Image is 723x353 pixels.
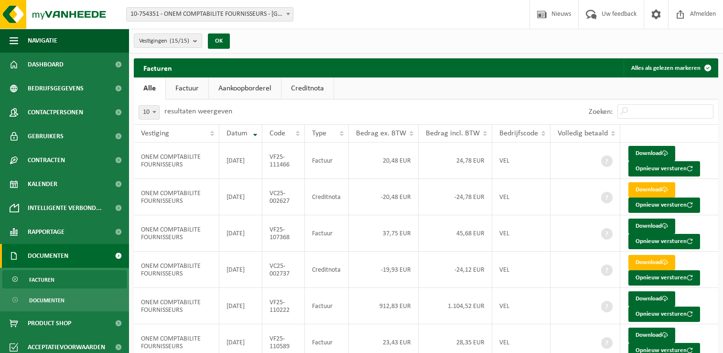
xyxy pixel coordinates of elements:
[419,143,492,179] td: 24,78 EUR
[227,130,248,137] span: Datum
[28,77,84,100] span: Bedrijfsgegevens
[305,143,348,179] td: Factuur
[139,105,160,120] span: 10
[558,130,608,137] span: Volledig betaald
[492,179,550,215] td: VEL
[589,108,613,116] label: Zoeken:
[419,252,492,288] td: -24,12 EUR
[356,130,406,137] span: Bedrag ex. BTW
[628,219,675,234] a: Download
[219,252,262,288] td: [DATE]
[2,270,127,288] a: Facturen
[349,288,419,324] td: 912,83 EUR
[28,220,65,244] span: Rapportage
[262,215,305,252] td: VF25-107368
[164,108,232,115] label: resultaten weergeven
[219,215,262,252] td: [DATE]
[134,143,219,179] td: ONEM COMPTABILITE FOURNISSEURS
[419,215,492,252] td: 45,68 EUR
[208,33,230,49] button: OK
[126,7,293,22] span: 10-754351 - ONEM COMPTABILITE FOURNISSEURS - BRUXELLES
[28,29,57,53] span: Navigatie
[349,143,419,179] td: 20,48 EUR
[139,34,189,48] span: Vestigingen
[270,130,285,137] span: Code
[349,215,419,252] td: 37,75 EUR
[219,143,262,179] td: [DATE]
[28,311,71,335] span: Product Shop
[305,215,348,252] td: Factuur
[28,148,65,172] span: Contracten
[28,196,102,220] span: Intelligente verbond...
[134,252,219,288] td: ONEM COMPTABILITE FOURNISSEURS
[492,143,550,179] td: VEL
[134,215,219,252] td: ONEM COMPTABILITE FOURNISSEURS
[305,252,348,288] td: Creditnota
[262,288,305,324] td: VF25-110222
[419,288,492,324] td: 1.104,52 EUR
[628,234,700,249] button: Opnieuw versturen
[281,77,334,99] a: Creditnota
[28,244,68,268] span: Documenten
[219,288,262,324] td: [DATE]
[305,288,348,324] td: Factuur
[262,143,305,179] td: VF25-111466
[628,270,700,286] button: Opnieuw versturen
[134,179,219,215] td: ONEM COMPTABILITE FOURNISSEURS
[29,291,65,309] span: Documenten
[139,106,159,119] span: 10
[499,130,538,137] span: Bedrijfscode
[349,179,419,215] td: -20,48 EUR
[2,291,127,309] a: Documenten
[262,252,305,288] td: VC25-002737
[170,38,189,44] count: (15/15)
[28,53,64,77] span: Dashboard
[492,252,550,288] td: VEL
[624,58,717,77] button: Alles als gelezen markeren
[141,130,169,137] span: Vestiging
[628,146,675,161] a: Download
[134,58,182,77] h2: Facturen
[349,252,419,288] td: -19,93 EUR
[209,77,281,99] a: Aankoopborderel
[628,328,675,343] a: Download
[166,77,208,99] a: Factuur
[28,100,83,124] span: Contactpersonen
[628,182,675,198] a: Download
[628,255,675,270] a: Download
[492,215,550,252] td: VEL
[134,77,165,99] a: Alle
[262,179,305,215] td: VC25-002627
[127,8,293,21] span: 10-754351 - ONEM COMPTABILITE FOURNISSEURS - BRUXELLES
[492,288,550,324] td: VEL
[29,271,54,289] span: Facturen
[426,130,480,137] span: Bedrag incl. BTW
[305,179,348,215] td: Creditnota
[312,130,326,137] span: Type
[219,179,262,215] td: [DATE]
[628,198,700,213] button: Opnieuw versturen
[628,161,700,176] button: Opnieuw versturen
[628,307,700,322] button: Opnieuw versturen
[28,124,64,148] span: Gebruikers
[134,288,219,324] td: ONEM COMPTABILITE FOURNISSEURS
[628,291,675,307] a: Download
[134,33,202,48] button: Vestigingen(15/15)
[419,179,492,215] td: -24,78 EUR
[28,172,57,196] span: Kalender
